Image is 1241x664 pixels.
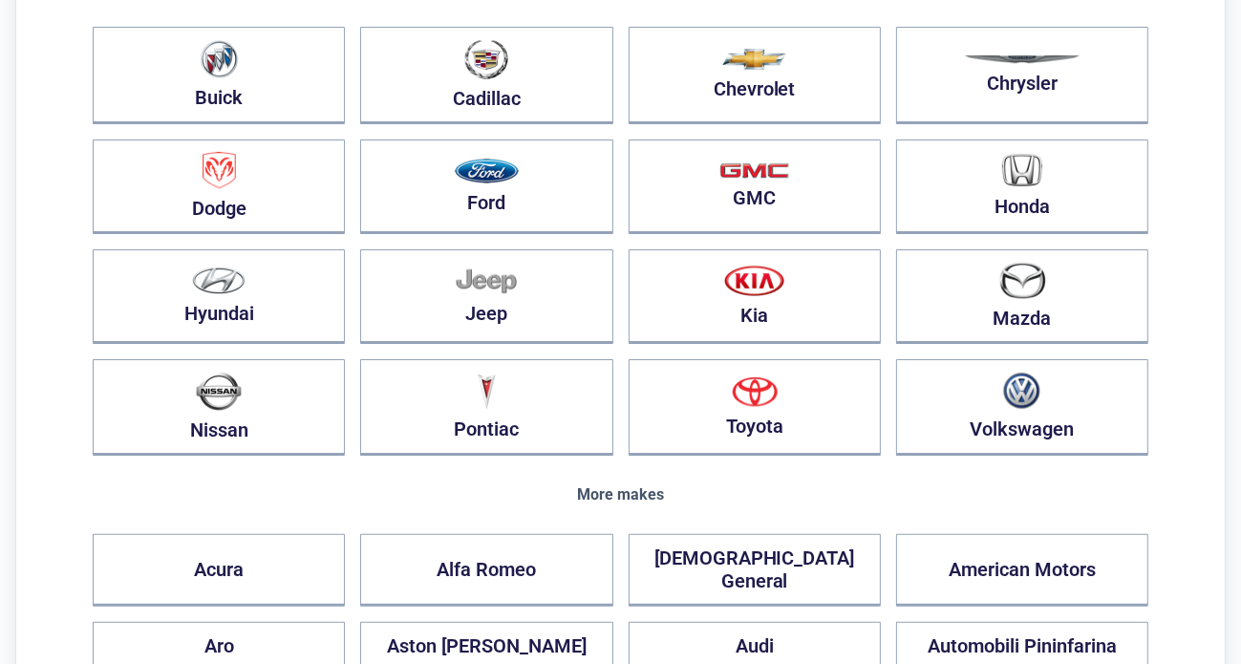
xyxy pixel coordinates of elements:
button: Mazda [896,249,1148,344]
button: Chevrolet [629,27,881,124]
button: Toyota [629,359,881,456]
button: Alfa Romeo [360,534,612,607]
button: Ford [360,139,612,234]
button: Kia [629,249,881,344]
button: Cadillac [360,27,612,124]
button: Buick [93,27,345,124]
button: Jeep [360,249,612,344]
button: Chrysler [896,27,1148,124]
button: Pontiac [360,359,612,456]
button: American Motors [896,534,1148,607]
button: GMC [629,139,881,234]
button: Volkswagen [896,359,1148,456]
button: Nissan [93,359,345,456]
div: More makes [93,486,1148,503]
button: Hyundai [93,249,345,344]
button: Dodge [93,139,345,234]
button: [DEMOGRAPHIC_DATA] General [629,534,881,607]
button: Honda [896,139,1148,234]
button: Acura [93,534,345,607]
